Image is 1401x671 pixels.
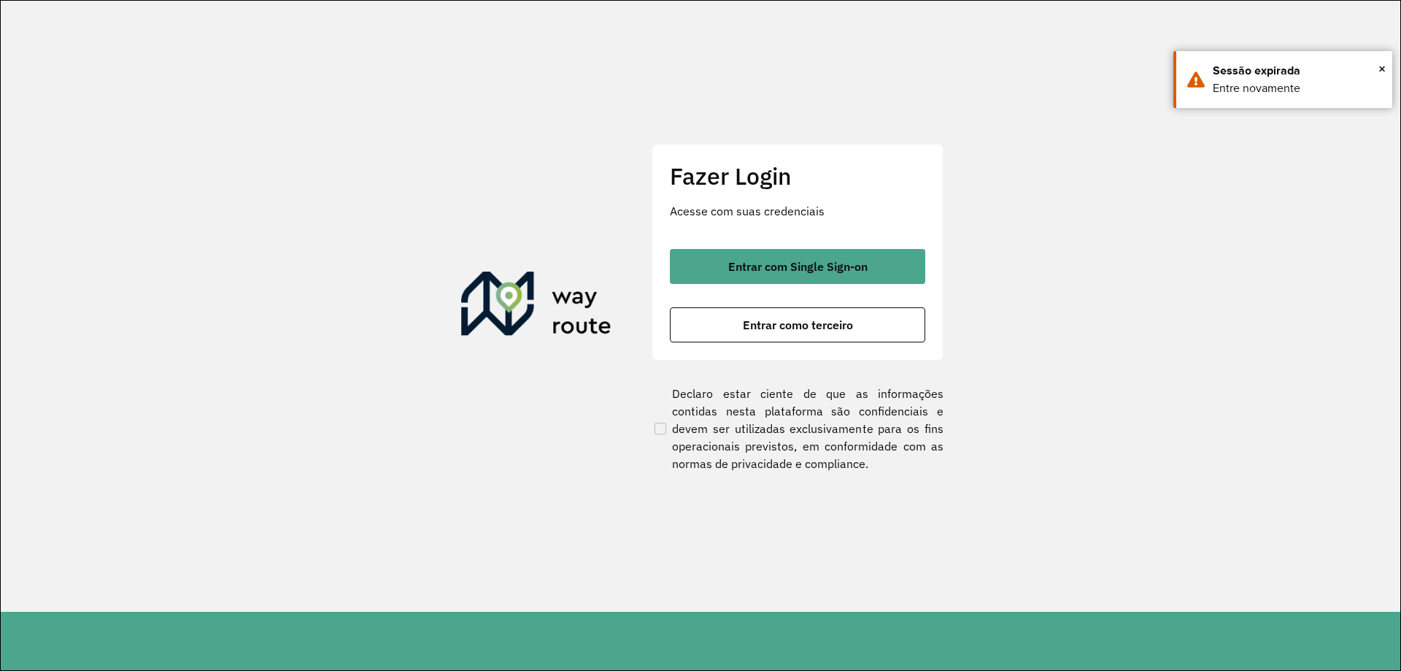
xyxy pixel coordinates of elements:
h2: Fazer Login [670,162,925,190]
button: button [670,307,925,342]
span: Entrar com Single Sign-on [728,261,868,272]
div: Entre novamente [1213,80,1381,97]
button: Close [1378,58,1386,80]
button: button [670,249,925,284]
div: Sessão expirada [1213,62,1381,80]
img: Roteirizador AmbevTech [461,272,611,342]
span: Entrar como terceiro [743,319,853,331]
span: × [1378,58,1386,80]
p: Acesse com suas credenciais [670,202,925,220]
label: Declaro estar ciente de que as informações contidas nesta plataforma são confidenciais e devem se... [652,385,943,472]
